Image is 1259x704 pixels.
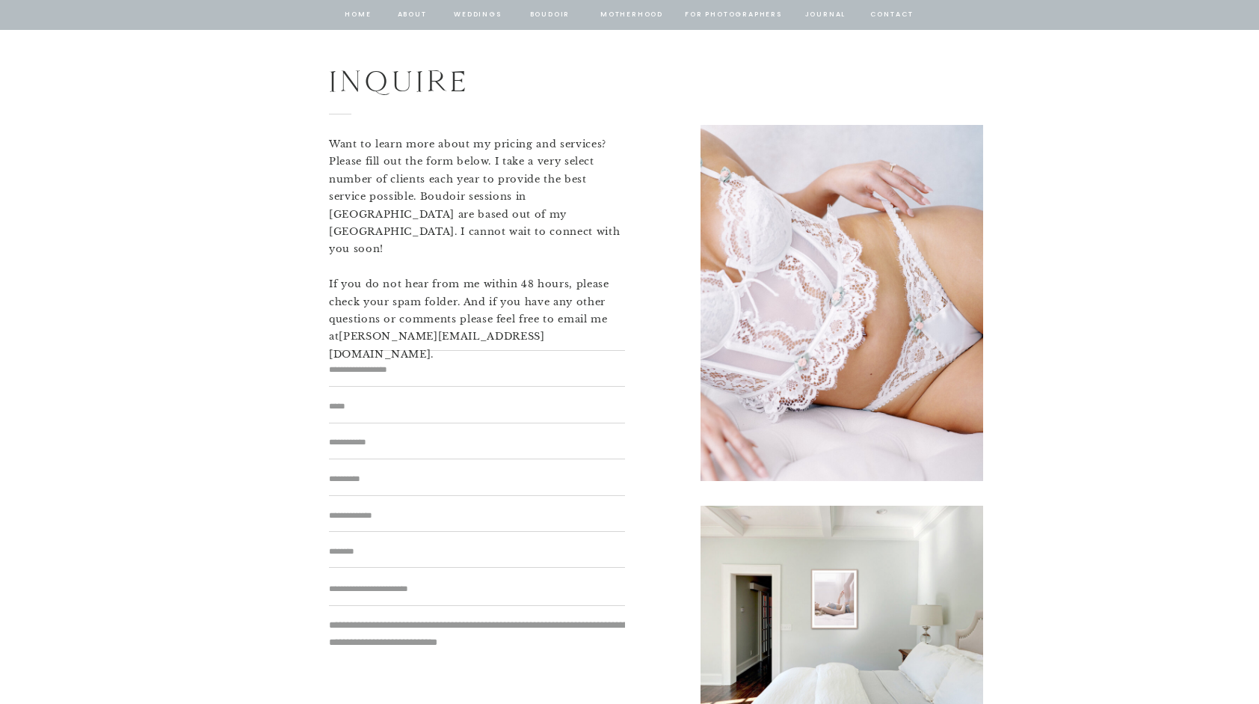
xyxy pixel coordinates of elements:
[396,8,428,22] a: about
[685,8,782,22] a: for photographers
[329,330,545,360] a: [PERSON_NAME][EMAIL_ADDRESS][DOMAIN_NAME]
[329,135,625,303] p: Want to learn more about my pricing and services? Please fill out the form below. I take a very s...
[529,8,571,22] a: BOUDOIR
[344,8,372,22] a: home
[329,58,575,102] h1: Inquire
[802,8,849,22] a: journal
[600,8,662,22] a: Motherhood
[452,8,503,22] a: Weddings
[868,8,916,22] a: contact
